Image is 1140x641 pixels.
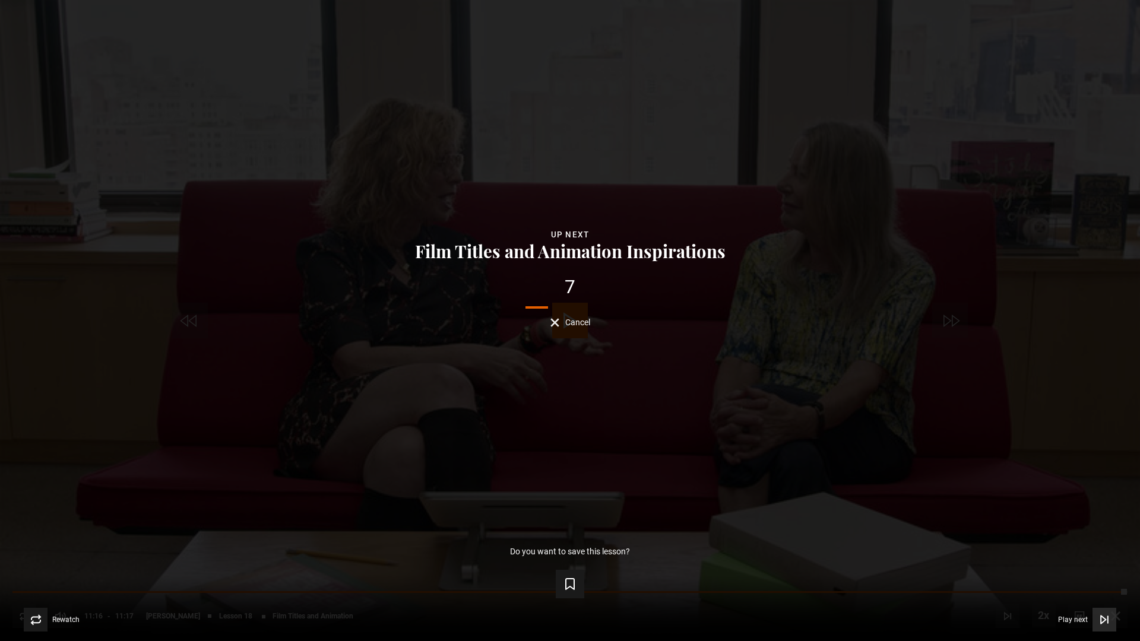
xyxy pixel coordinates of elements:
[19,228,1121,242] div: Up next
[411,242,729,260] button: Film Titles and Animation Inspirations
[1058,616,1088,623] span: Play next
[550,318,590,327] button: Cancel
[19,278,1121,297] div: 7
[1058,608,1116,632] button: Play next
[24,608,80,632] button: Rewatch
[52,616,80,623] span: Rewatch
[510,547,630,556] p: Do you want to save this lesson?
[565,318,590,326] span: Cancel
